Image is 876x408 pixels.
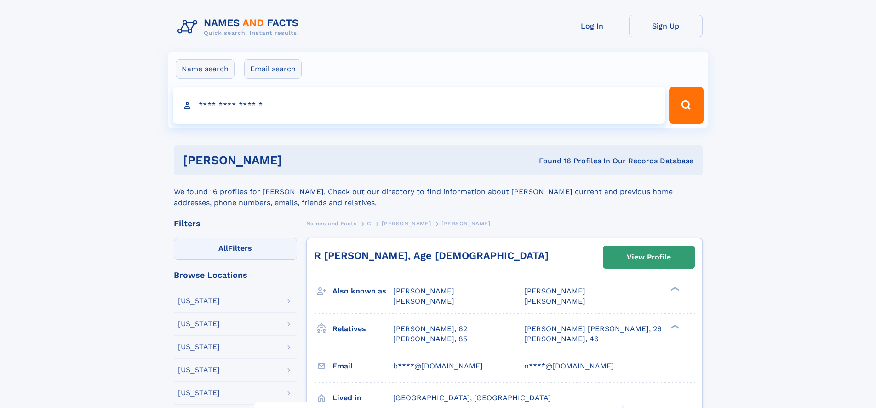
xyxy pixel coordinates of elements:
span: [PERSON_NAME] [393,287,454,295]
span: [PERSON_NAME] [524,287,585,295]
a: [PERSON_NAME], 46 [524,334,599,344]
a: [PERSON_NAME], 62 [393,324,467,334]
div: Browse Locations [174,271,297,279]
h3: Lived in [332,390,393,406]
div: Found 16 Profiles In Our Records Database [410,156,693,166]
div: [US_STATE] [178,320,220,328]
span: [PERSON_NAME] [524,297,585,305]
a: Names and Facts [306,218,357,229]
a: View Profile [603,246,694,268]
a: G [367,218,372,229]
div: [US_STATE] [178,297,220,305]
a: Sign Up [629,15,703,37]
label: Filters [174,238,297,260]
h3: Also known as [332,283,393,299]
h3: Relatives [332,321,393,337]
label: Name search [176,59,235,79]
h3: Email [332,358,393,374]
label: Email search [244,59,302,79]
a: [PERSON_NAME], 85 [393,334,467,344]
span: [GEOGRAPHIC_DATA], [GEOGRAPHIC_DATA] [393,393,551,402]
div: ❯ [669,323,680,329]
a: [PERSON_NAME] [PERSON_NAME], 26 [524,324,662,334]
h1: [PERSON_NAME] [183,155,411,166]
div: View Profile [627,247,671,268]
span: All [218,244,228,253]
a: Log In [555,15,629,37]
a: [PERSON_NAME] [382,218,431,229]
div: [US_STATE] [178,366,220,374]
span: [PERSON_NAME] [393,297,454,305]
button: Search Button [669,87,703,124]
span: [PERSON_NAME] [382,220,431,227]
span: G [367,220,372,227]
a: R [PERSON_NAME], Age [DEMOGRAPHIC_DATA] [314,250,549,261]
div: ❯ [669,286,680,292]
div: Filters [174,219,297,228]
input: search input [173,87,665,124]
div: We found 16 profiles for [PERSON_NAME]. Check out our directory to find information about [PERSON... [174,175,703,208]
img: Logo Names and Facts [174,15,306,40]
span: [PERSON_NAME] [441,220,491,227]
div: [US_STATE] [178,343,220,351]
div: [US_STATE] [178,389,220,397]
